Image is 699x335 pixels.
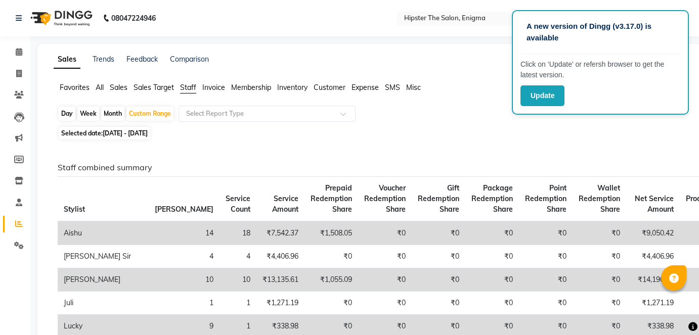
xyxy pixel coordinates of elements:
td: ₹0 [573,245,626,268]
span: Membership [231,83,271,92]
td: 1 [220,292,256,315]
div: Day [59,107,75,121]
td: Juli [58,292,149,315]
span: Prepaid Redemption Share [311,183,352,214]
td: ₹0 [358,268,412,292]
div: Custom Range [126,107,173,121]
td: 4 [220,245,256,268]
p: A new version of Dingg (v3.17.0) is available [527,21,674,43]
span: All [96,83,104,92]
img: logo [26,4,95,32]
td: ₹0 [358,292,412,315]
span: [PERSON_NAME] [155,205,213,214]
td: ₹0 [412,245,465,268]
div: Month [101,107,124,121]
td: ₹4,406.96 [256,245,304,268]
td: ₹4,406.96 [626,245,680,268]
td: 1 [149,292,220,315]
span: Misc [406,83,421,92]
span: Favorites [60,83,90,92]
span: Stylist [64,205,85,214]
span: Service Amount [272,194,298,214]
td: ₹0 [573,268,626,292]
td: ₹0 [573,292,626,315]
td: ₹1,508.05 [304,221,358,245]
span: Staff [180,83,196,92]
td: ₹0 [465,268,519,292]
td: ₹0 [358,221,412,245]
td: ₹7,542.37 [256,221,304,245]
td: ₹0 [304,292,358,315]
td: ₹0 [519,245,573,268]
td: ₹0 [358,245,412,268]
td: ₹0 [465,245,519,268]
h6: Staff combined summary [58,163,677,172]
span: Service Count [226,194,250,214]
a: Comparison [170,55,209,64]
span: Customer [314,83,345,92]
span: Selected date: [59,127,150,139]
td: ₹0 [412,221,465,245]
span: Wallet Redemption Share [579,183,620,214]
td: [PERSON_NAME] [58,268,149,292]
td: ₹0 [519,292,573,315]
td: ₹1,271.19 [626,292,680,315]
span: SMS [385,83,400,92]
td: ₹0 [519,268,573,292]
td: ₹1,055.09 [304,268,358,292]
span: Point Redemption Share [525,183,566,214]
button: Update [520,85,564,106]
td: ₹0 [412,268,465,292]
b: 08047224946 [111,4,156,32]
td: ₹0 [465,221,519,245]
span: Invoice [202,83,225,92]
td: 4 [149,245,220,268]
td: 10 [220,268,256,292]
td: ₹13,135.61 [256,268,304,292]
td: 14 [149,221,220,245]
td: Aishu [58,221,149,245]
td: ₹9,050.42 [626,221,680,245]
td: ₹0 [412,292,465,315]
a: Feedback [126,55,158,64]
a: Sales [54,51,80,69]
span: Net Service Amount [635,194,674,214]
span: Expense [352,83,379,92]
span: Voucher Redemption Share [364,183,406,214]
span: Sales Target [134,83,174,92]
a: Trends [93,55,114,64]
td: ₹0 [304,245,358,268]
span: [DATE] - [DATE] [103,129,148,137]
td: [PERSON_NAME] Sir [58,245,149,268]
span: Package Redemption Share [471,183,513,214]
div: Week [77,107,99,121]
td: ₹0 [465,292,519,315]
td: ₹14,190.70 [626,268,680,292]
td: ₹0 [573,221,626,245]
td: ₹1,271.19 [256,292,304,315]
td: 18 [220,221,256,245]
td: ₹0 [519,221,573,245]
td: 10 [149,268,220,292]
p: Click on ‘Update’ or refersh browser to get the latest version. [520,59,680,80]
span: Inventory [277,83,308,92]
span: Sales [110,83,127,92]
span: Gift Redemption Share [418,183,459,214]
